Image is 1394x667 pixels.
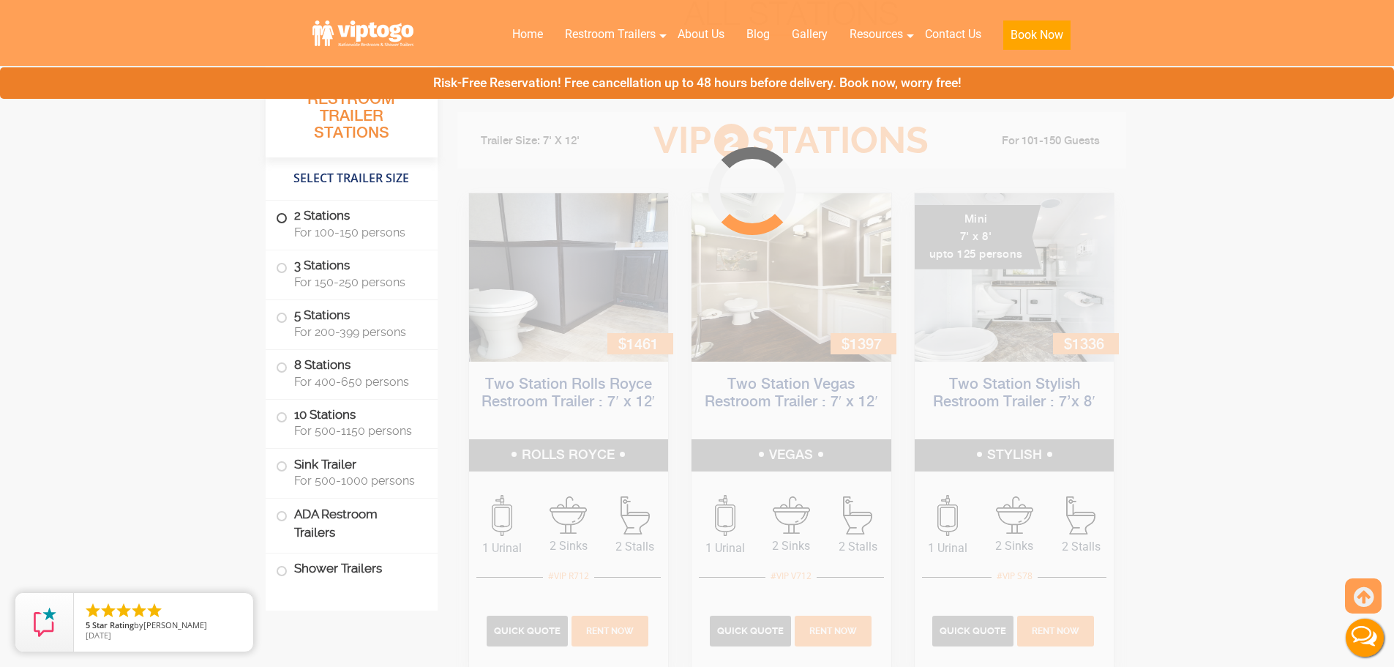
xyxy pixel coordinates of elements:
[992,567,1038,586] div: #VIP S78
[692,540,758,557] span: 1 Urinal
[481,377,655,410] a: Two Station Rolls Royce Restroom Trailer : 7′ x 12′
[266,70,438,157] h3: All Portable Restroom Trailer Stations
[535,537,602,555] span: 2 Sinks
[915,540,981,557] span: 1 Urinal
[469,193,669,362] img: Side view of two station restroom trailer with separate doors for males and females
[710,623,793,637] a: Quick Quote
[915,193,1114,362] img: A mini restroom trailer with two separate stations and separate doors for males and females
[86,630,111,641] span: [DATE]
[631,121,951,161] h3: VIP Stations
[469,540,536,557] span: 1 Urinal
[914,18,992,51] a: Contact Us
[586,626,634,636] span: Rent Now
[1016,623,1096,637] a: Rent Now
[952,133,1116,150] li: For 101-150 Guests
[981,537,1048,555] span: 2 Sinks
[1335,608,1394,667] button: Live Chat
[1066,496,1095,534] img: an icon of Stall
[915,439,1114,472] h5: STYLISH
[100,602,117,619] li: 
[667,18,735,51] a: About Us
[1053,333,1119,354] div: $1336
[294,474,420,488] span: For 500-1000 persons
[792,623,873,637] a: Rent Now
[276,350,427,395] label: 8 Stations
[773,496,810,534] img: an icon of sink
[501,18,554,51] a: Home
[831,333,896,354] div: $1397
[933,377,1095,410] a: Two Station Stylish Restroom Trailer : 7’x 8′
[276,400,427,445] label: 10 Stations
[602,538,668,556] span: 2 Stalls
[294,226,420,239] span: For 100-150 persons
[146,602,163,619] li: 
[781,18,839,51] a: Gallery
[714,124,749,158] span: 2
[86,621,241,631] span: by
[30,608,59,637] img: Review Rating
[468,119,632,163] li: Trailer Size: 7' X 12'
[825,538,891,556] span: 2 Stalls
[607,333,673,354] div: $1461
[294,424,420,438] span: For 500-1150 persons
[940,625,1006,636] span: Quick Quote
[92,619,134,630] span: Star Rating
[843,496,872,534] img: an icon of Stall
[487,623,570,637] a: Quick Quote
[86,619,90,630] span: 5
[294,275,420,289] span: For 150-250 persons
[621,496,650,534] img: an icon of Stall
[705,377,878,410] a: Two Station Vegas Restroom Trailer : 7′ x 12′
[1032,626,1079,636] span: Rent Now
[130,602,148,619] li: 
[492,495,512,536] img: an icon of urinal
[937,495,958,536] img: an icon of urinal
[735,18,781,51] a: Blog
[692,193,891,362] img: Side view of two station restroom trailer with separate doors for males and females
[494,625,561,636] span: Quick Quote
[996,496,1033,534] img: an icon of sink
[692,439,891,472] h5: VEGAS
[294,375,420,389] span: For 400-650 persons
[276,449,427,494] label: Sink Trailer
[715,495,735,536] img: an icon of urinal
[115,602,132,619] li: 
[276,201,427,246] label: 2 Stations
[554,18,667,51] a: Restroom Trailers
[809,626,857,636] span: Rent Now
[932,623,1016,637] a: Quick Quote
[1003,21,1071,50] button: Book Now
[276,250,427,296] label: 3 Stations
[915,205,1041,269] div: Mini 7' x 8' upto 125 persons
[276,499,427,548] label: ADA Restroom Trailers
[276,300,427,346] label: 5 Stations
[469,439,669,472] h5: ROLLS ROYCE
[1048,538,1114,556] span: 2 Stalls
[550,496,587,534] img: an icon of sink
[992,18,1082,59] a: Book Now
[266,165,438,193] h4: Select Trailer Size
[758,537,825,555] span: 2 Sinks
[765,567,817,586] div: #VIP V712
[276,554,427,585] label: Shower Trailers
[143,619,207,630] span: [PERSON_NAME]
[839,18,914,51] a: Resources
[717,625,784,636] span: Quick Quote
[84,602,102,619] li: 
[570,623,651,637] a: Rent Now
[294,325,420,339] span: For 200-399 persons
[543,567,594,586] div: #VIP R712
